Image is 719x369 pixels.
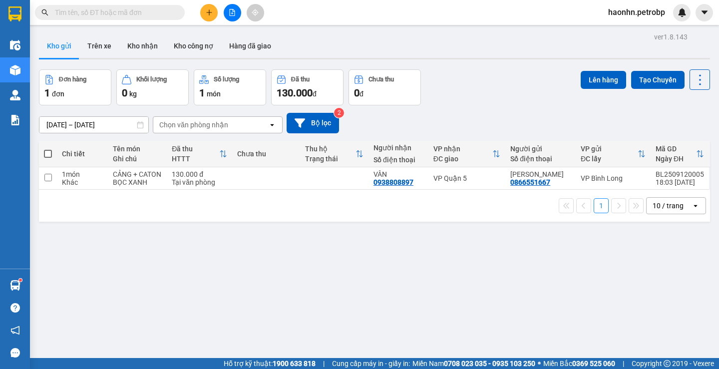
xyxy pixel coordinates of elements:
svg: open [268,121,276,129]
div: Ghi chú [113,155,162,163]
div: Tại văn phòng [172,178,227,186]
button: aim [247,4,264,21]
div: Ngày ĐH [656,155,696,163]
div: ver 1.8.143 [654,31,688,42]
img: logo-vxr [8,6,21,21]
button: Chưa thu0đ [349,69,421,105]
button: Kho nhận [119,34,166,58]
div: ĐC lấy [581,155,638,163]
div: BL2509120005 [656,170,704,178]
span: | [323,358,325,369]
span: Hỗ trợ kỹ thuật: [224,358,316,369]
span: question-circle [10,303,20,313]
div: VÂN [373,170,423,178]
div: Trạng thái [305,155,356,163]
span: notification [10,326,20,335]
div: ĐC giao [433,155,493,163]
img: icon-new-feature [678,8,687,17]
span: đ [313,90,317,98]
span: kg [129,90,137,98]
sup: 1 [19,279,22,282]
span: search [41,9,48,16]
button: Đã thu130.000đ [271,69,344,105]
span: haonhn.petrobp [600,6,673,18]
button: caret-down [696,4,713,21]
div: Chưa thu [237,150,296,158]
strong: 1900 633 818 [273,360,316,368]
svg: open [692,202,700,210]
div: VP Bình Triệu [78,8,146,32]
div: Khác [62,178,103,186]
div: CẢNG + CATON BỌC XANH [113,170,162,186]
div: VP Bình Long [8,8,71,32]
span: file-add [229,9,236,16]
button: Kho gửi [39,34,79,58]
button: Khối lượng0kg [116,69,189,105]
input: Select a date range. [39,117,148,133]
button: Lên hàng [581,71,626,89]
span: Cung cấp máy in - giấy in: [332,358,410,369]
th: Toggle SortBy [300,141,368,167]
div: 1 món [62,170,103,178]
img: warehouse-icon [10,90,20,100]
div: Mã GD [656,145,696,153]
div: Chi tiết [62,150,103,158]
button: Bộ lọc [287,113,339,133]
div: Đơn hàng [59,76,86,83]
div: 18:03 [DATE] [656,178,704,186]
div: A TÚ [8,32,71,44]
img: warehouse-icon [10,280,20,291]
span: | [623,358,624,369]
span: 1 [199,87,205,99]
div: Thu hộ [305,145,356,153]
div: Chọn văn phòng nhận [159,120,228,130]
button: Số lượng1món [194,69,266,105]
sup: 2 [334,108,344,118]
div: VP nhận [433,145,493,153]
span: copyright [664,360,671,367]
div: A KHÁNH [78,32,146,44]
div: 30.000 [7,64,72,76]
div: Người nhận [373,144,423,152]
div: PHÚC ĐIỀN [510,170,571,178]
span: Nhận: [78,9,102,20]
div: 0866551667 [510,178,550,186]
button: 1 [594,198,609,213]
div: Đã thu [172,145,219,153]
div: VP gửi [581,145,638,153]
button: Đơn hàng1đơn [39,69,111,105]
strong: 0708 023 035 - 0935 103 250 [444,360,535,368]
button: file-add [224,4,241,21]
span: ⚪️ [538,362,541,366]
div: 130.000 đ [172,170,227,178]
div: Đã thu [291,76,310,83]
span: CR : [7,65,23,76]
span: 130.000 [277,87,313,99]
strong: 0369 525 060 [572,360,615,368]
span: Gửi: [8,9,24,20]
div: Số điện thoại [373,156,423,164]
button: Hàng đã giao [221,34,279,58]
th: Toggle SortBy [576,141,651,167]
div: Số điện thoại [510,155,571,163]
div: 10 / trang [653,201,684,211]
img: warehouse-icon [10,65,20,75]
div: 0938808897 [373,178,413,186]
div: Tên món [113,145,162,153]
div: HTTT [172,155,219,163]
span: Miền Bắc [543,358,615,369]
img: solution-icon [10,115,20,125]
span: aim [252,9,259,16]
th: Toggle SortBy [651,141,709,167]
span: plus [206,9,213,16]
span: đ [359,90,363,98]
span: 1 [44,87,50,99]
span: đơn [52,90,64,98]
span: 0 [122,87,127,99]
div: Chưa thu [368,76,394,83]
button: plus [200,4,218,21]
span: 0 [354,87,359,99]
button: Tạo Chuyến [631,71,685,89]
th: Toggle SortBy [167,141,232,167]
div: VP Quận 5 [433,174,501,182]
